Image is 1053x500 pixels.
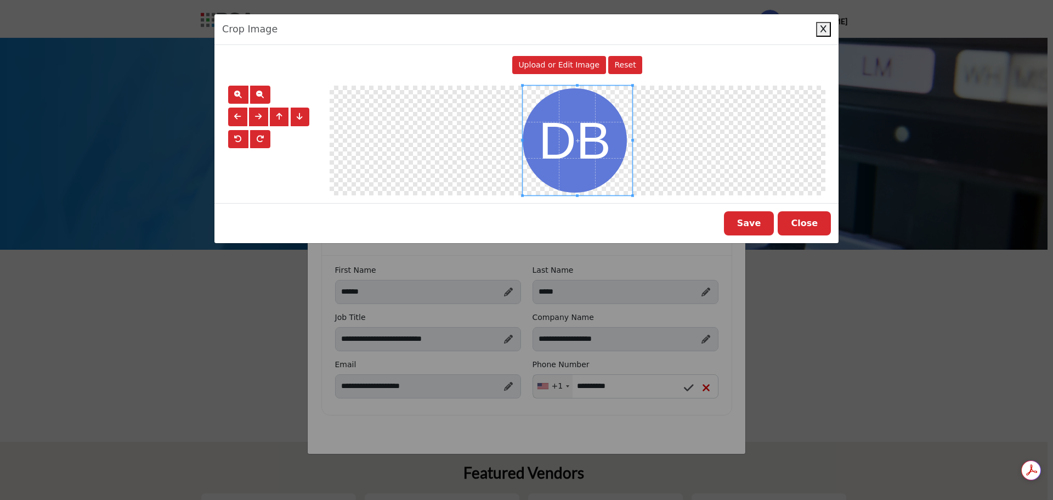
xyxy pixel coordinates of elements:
h5: Crop Image [222,22,278,36]
span: Upload or Edit Image [518,60,599,69]
span: Reset [615,60,636,69]
button: Close [778,211,831,235]
button: Save [724,211,774,235]
button: Reset [608,56,642,75]
button: Close Image Upload Modal [816,22,831,37]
